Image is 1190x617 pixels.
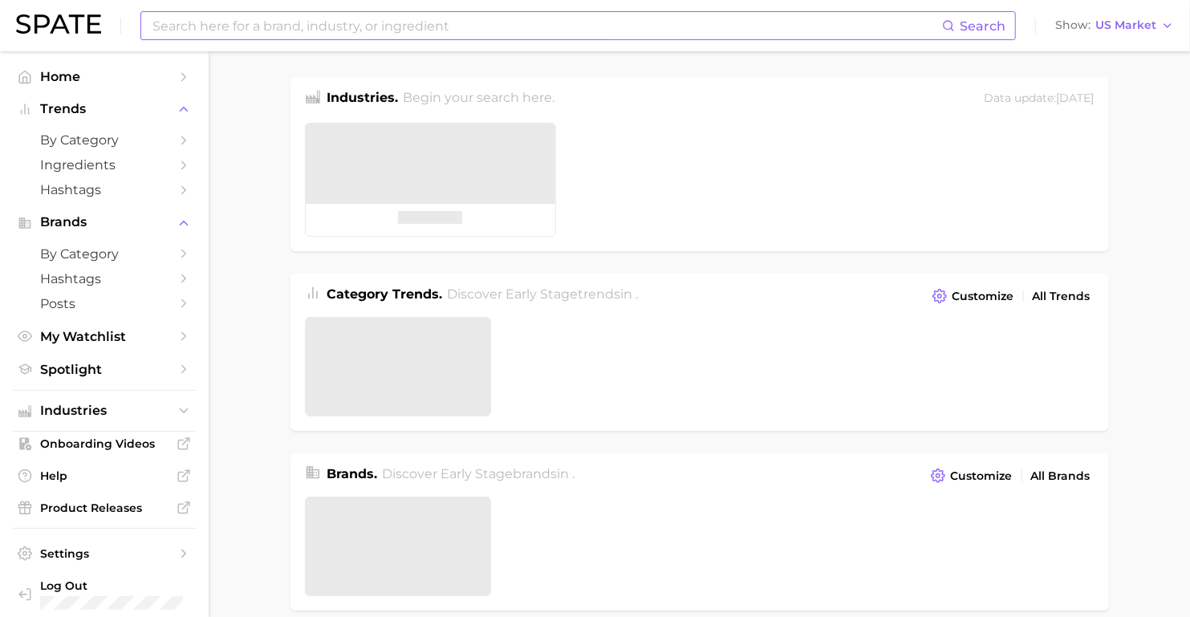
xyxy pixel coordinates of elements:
span: Category Trends . [327,286,443,302]
a: Help [13,464,196,488]
span: Hashtags [40,271,169,286]
span: Customize [951,469,1013,483]
span: Onboarding Videos [40,436,169,451]
a: Posts [13,291,196,316]
span: Search [960,18,1005,34]
a: My Watchlist [13,324,196,349]
span: Customize [952,290,1014,303]
span: Show [1055,21,1090,30]
span: Trends [40,102,169,116]
a: All Trends [1029,286,1095,307]
a: by Category [13,242,196,266]
button: Brands [13,210,196,234]
a: Hashtags [13,177,196,202]
h2: Begin your search here. [403,88,554,110]
span: Brands . [327,466,378,481]
span: by Category [40,246,169,262]
a: Home [13,64,196,89]
span: Product Releases [40,501,169,515]
a: Log out. Currently logged in with e-mail mira.piamonte@powerdigitalmarketing.com. [13,574,196,615]
a: Product Releases [13,496,196,520]
a: Settings [13,542,196,566]
span: Help [40,469,169,483]
h1: Industries. [327,88,399,110]
button: Customize [927,465,1016,487]
span: All Brands [1031,469,1090,483]
span: My Watchlist [40,329,169,344]
div: Data update: [DATE] [985,88,1095,110]
input: Search here for a brand, industry, or ingredient [151,12,942,39]
span: Discover Early Stage brands in . [382,466,575,481]
span: Industries [40,404,169,418]
a: All Brands [1027,465,1095,487]
a: Ingredients [13,152,196,177]
span: Posts [40,296,169,311]
span: Brands [40,215,169,229]
span: Home [40,69,169,84]
span: Ingredients [40,157,169,173]
img: SPATE [16,14,101,34]
button: ShowUS Market [1051,15,1178,36]
span: US Market [1095,21,1156,30]
span: Settings [40,546,169,561]
span: Hashtags [40,182,169,197]
span: by Category [40,132,169,148]
button: Trends [13,97,196,121]
span: Discover Early Stage trends in . [447,286,638,302]
button: Customize [928,285,1017,307]
a: by Category [13,128,196,152]
a: Onboarding Videos [13,432,196,456]
a: Spotlight [13,357,196,382]
span: Spotlight [40,362,169,377]
span: Log Out [40,578,292,593]
button: Industries [13,399,196,423]
span: All Trends [1033,290,1090,303]
a: Hashtags [13,266,196,291]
